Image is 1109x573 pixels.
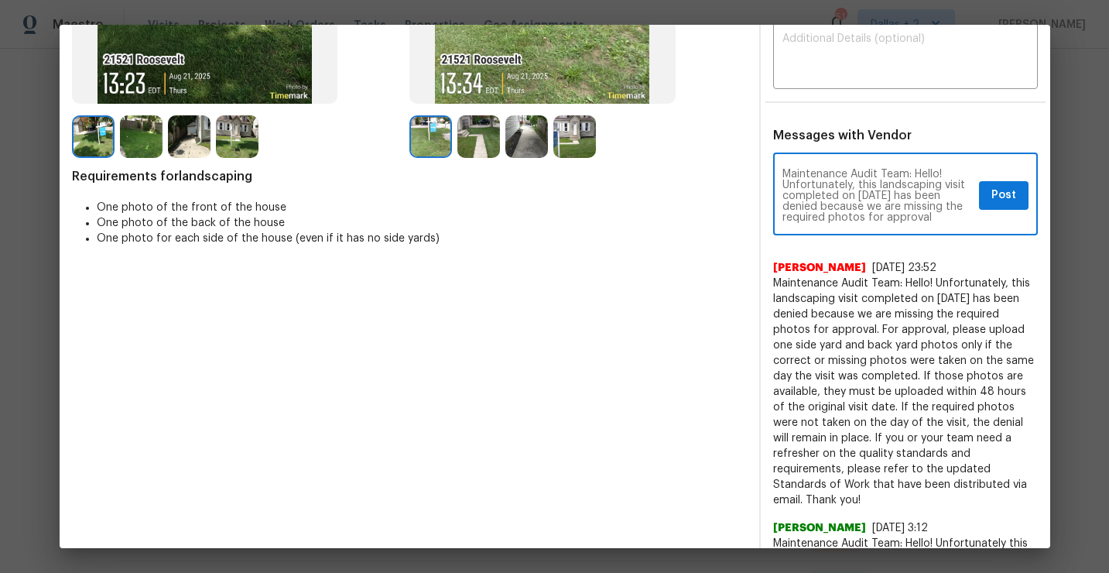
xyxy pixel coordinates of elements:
span: Requirements for landscaping [72,169,747,184]
li: One photo of the front of the house [97,200,747,215]
span: [DATE] 23:52 [872,262,936,273]
span: [DATE] 3:12 [872,523,928,534]
span: [PERSON_NAME] [773,260,866,276]
li: One photo of the back of the house [97,215,747,231]
span: Maintenance Audit Team: Hello! Unfortunately, this landscaping visit completed on [DATE] has been... [773,276,1038,508]
span: [PERSON_NAME] [773,520,866,536]
span: Post [991,186,1016,205]
span: Messages with Vendor [773,129,912,142]
li: One photo for each side of the house (even if it has no side yards) [97,231,747,246]
button: Post [979,181,1029,210]
textarea: Maintenance Audit Team: Hello! Unfortunately, this landscaping visit completed on [DATE] has been... [782,169,973,223]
